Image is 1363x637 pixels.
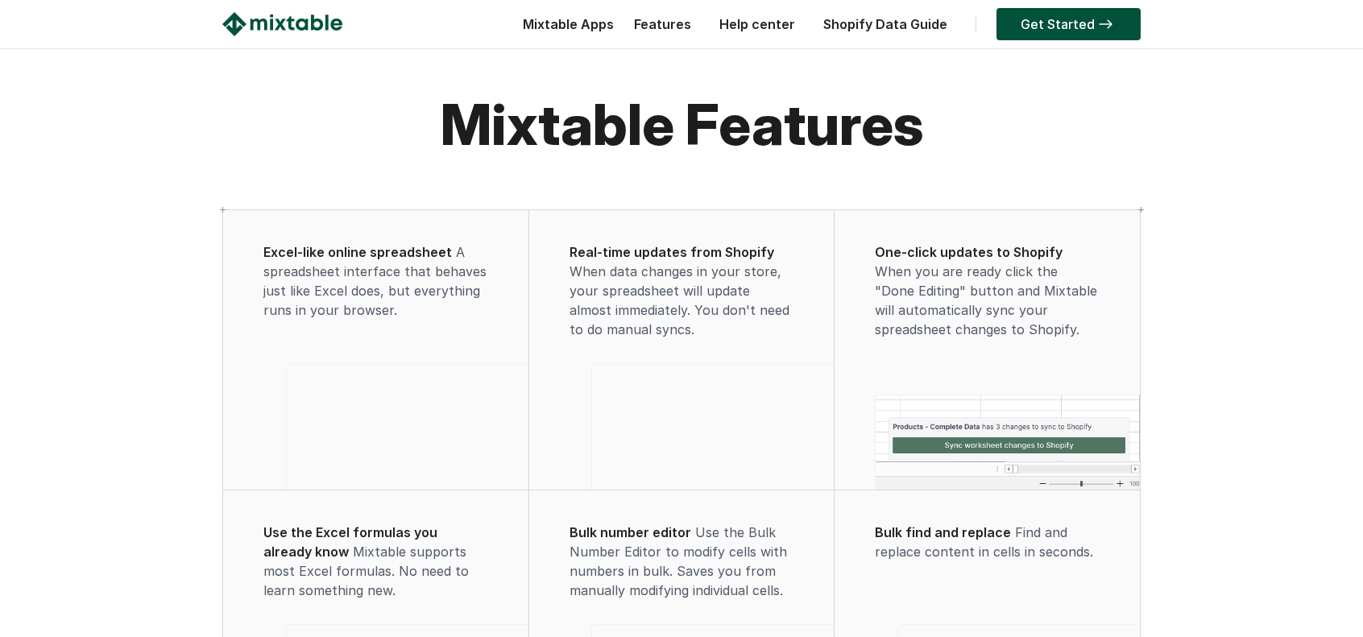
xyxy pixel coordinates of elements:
[263,524,437,560] span: Use the Excel formulas you already know
[815,16,955,32] a: Shopify Data Guide
[875,244,1063,260] span: One-click updates to Shopify
[711,16,803,32] a: Help center
[263,244,452,260] span: Excel-like online spreadsheet
[570,263,789,337] span: When data changes in your store, your spreadsheet will update almost immediately. You don't need ...
[222,12,342,36] img: Mixtable logo
[222,48,1141,209] h1: Mixtable features
[626,16,699,32] a: Features
[996,8,1141,40] a: Get Started
[570,524,691,540] span: Bulk number editor
[515,12,614,44] div: Mixtable Apps
[876,395,1140,490] img: One-click updates to Shopify
[875,263,1097,337] span: When you are ready click the "Done Editing" button and Mixtable will automatically sync your spre...
[570,244,774,260] span: Real-time updates from Shopify
[875,524,1011,540] span: Bulk find and replace
[1095,19,1116,29] img: arrow-right.svg
[263,544,469,598] span: Mixtable supports most Excel formulas. No need to learn something new.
